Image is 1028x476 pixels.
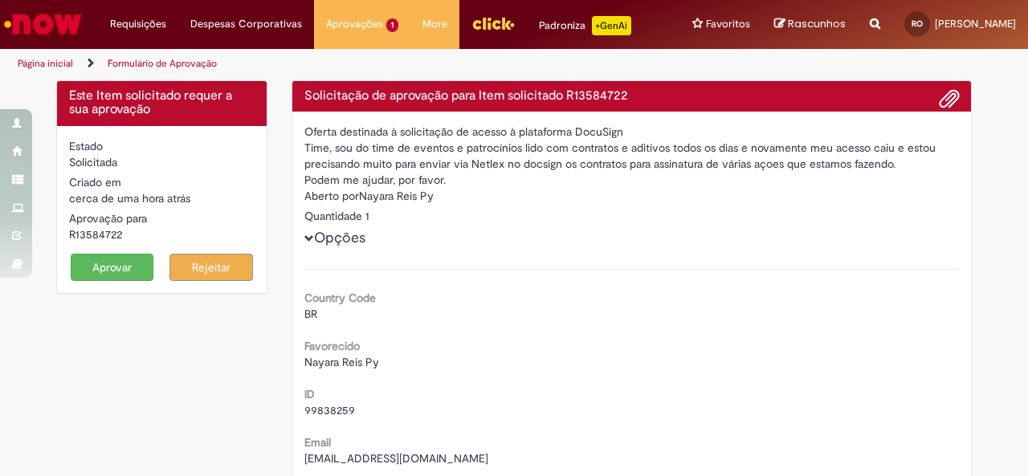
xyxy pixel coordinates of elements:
ul: Trilhas de página [12,49,673,79]
a: Rascunhos [774,17,846,32]
div: Time, sou do time de eventos e patrocínios lido com contratos e aditivos todos os dias e novament... [304,140,960,172]
b: Favorecido [304,339,360,353]
h4: Solicitação de aprovação para Item solicitado R13584722 [304,89,960,104]
div: Quantidade 1 [304,208,960,224]
b: Email [304,435,331,450]
span: 99838259 [304,403,355,417]
span: Requisições [110,16,166,32]
label: Criado em [69,174,121,190]
div: Padroniza [539,16,631,35]
p: +GenAi [592,16,631,35]
span: cerca de uma hora atrás [69,191,190,205]
div: Podem me ajudar, por favor. [304,172,960,188]
span: Nayara Reis Py [304,355,379,369]
a: Formulário de Aprovação [108,57,217,70]
span: Rascunhos [788,16,846,31]
span: Despesas Corporativas [190,16,302,32]
div: Oferta destinada à solicitação de acesso à plataforma DocuSign [304,124,960,140]
span: BR [304,307,317,321]
span: [PERSON_NAME] [935,17,1016,31]
span: More [422,16,447,32]
label: Aprovação para [69,210,147,226]
span: [EMAIL_ADDRESS][DOMAIN_NAME] [304,451,488,466]
span: Aprovações [326,16,383,32]
a: Página inicial [18,57,73,70]
span: 1 [386,18,398,32]
img: click_logo_yellow_360x200.png [471,11,515,35]
label: Estado [69,138,103,154]
b: Country Code [304,291,376,305]
time: 01/10/2025 10:01:59 [69,191,190,205]
label: Aberto por [304,188,359,204]
span: Favoritos [706,16,750,32]
img: ServiceNow [2,8,84,40]
button: Aprovar [71,254,154,281]
button: Rejeitar [169,254,253,281]
div: Nayara Reis Py [304,188,960,208]
div: Solicitada [69,154,255,170]
b: ID [304,387,315,401]
div: 01/10/2025 10:01:59 [69,190,255,206]
div: R13584722 [69,226,255,242]
h4: Este Item solicitado requer a sua aprovação [69,89,255,117]
span: RO [912,18,923,29]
